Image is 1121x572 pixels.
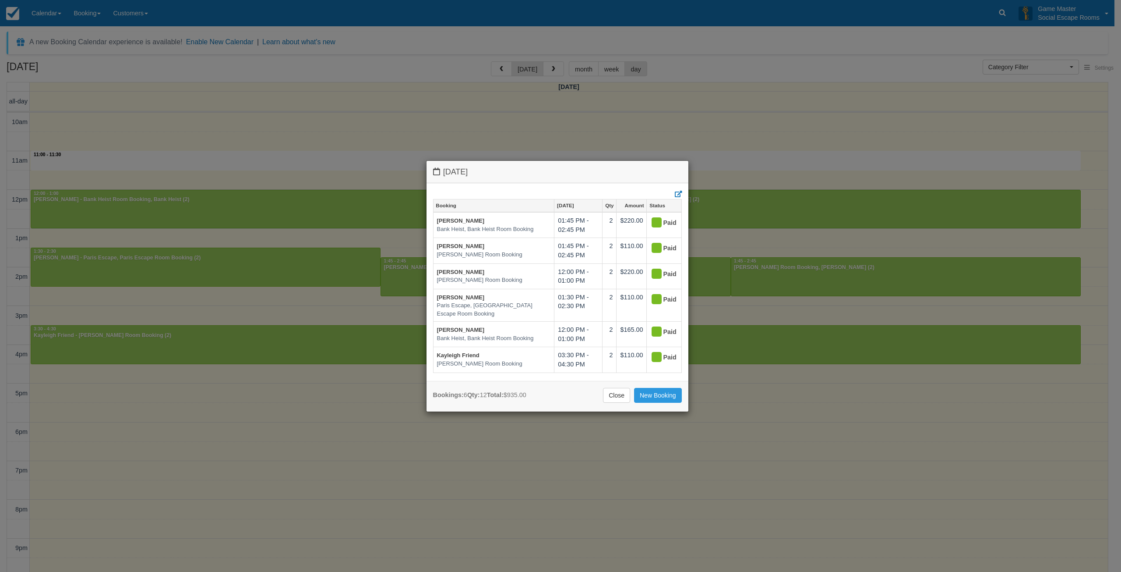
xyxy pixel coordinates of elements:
[487,391,504,398] strong: Total:
[554,238,603,263] td: 01:45 PM - 02:45 PM
[554,289,603,322] td: 01:30 PM - 02:30 PM
[634,388,682,403] a: New Booking
[617,199,646,212] a: Amount
[437,251,551,259] em: [PERSON_NAME] Room Booking
[554,212,603,238] td: 01:45 PM - 02:45 PM
[650,216,670,230] div: Paid
[433,167,682,177] h4: [DATE]
[437,294,485,301] a: [PERSON_NAME]
[437,276,551,284] em: [PERSON_NAME] Room Booking
[433,391,464,398] strong: Bookings:
[650,267,670,281] div: Paid
[437,327,485,333] a: [PERSON_NAME]
[650,325,670,339] div: Paid
[617,263,647,289] td: $220.00
[617,322,647,347] td: $165.00
[437,217,485,224] a: [PERSON_NAME]
[433,391,526,400] div: 6 12 $935.00
[437,360,551,368] em: [PERSON_NAME] Room Booking
[554,347,603,373] td: 03:30 PM - 04:30 PM
[554,199,602,212] a: [DATE]
[603,238,617,263] td: 2
[437,352,479,359] a: Kayleigh Friend
[554,322,603,347] td: 12:00 PM - 01:00 PM
[437,225,551,234] em: Bank Heist, Bank Heist Room Booking
[603,289,617,322] td: 2
[603,388,630,403] a: Close
[437,269,485,275] a: [PERSON_NAME]
[617,238,647,263] td: $110.00
[650,242,670,256] div: Paid
[617,347,647,373] td: $110.00
[617,212,647,238] td: $220.00
[603,212,617,238] td: 2
[603,199,616,212] a: Qty
[554,263,603,289] td: 12:00 PM - 01:00 PM
[467,391,480,398] strong: Qty:
[437,334,551,343] em: Bank Heist, Bank Heist Room Booking
[434,199,554,212] a: Booking
[647,199,681,212] a: Status
[603,322,617,347] td: 2
[617,289,647,322] td: $110.00
[603,263,617,289] td: 2
[650,293,670,307] div: Paid
[437,243,485,249] a: [PERSON_NAME]
[650,351,670,365] div: Paid
[603,347,617,373] td: 2
[437,302,551,318] em: Paris Escape, [GEOGRAPHIC_DATA] Escape Room Booking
